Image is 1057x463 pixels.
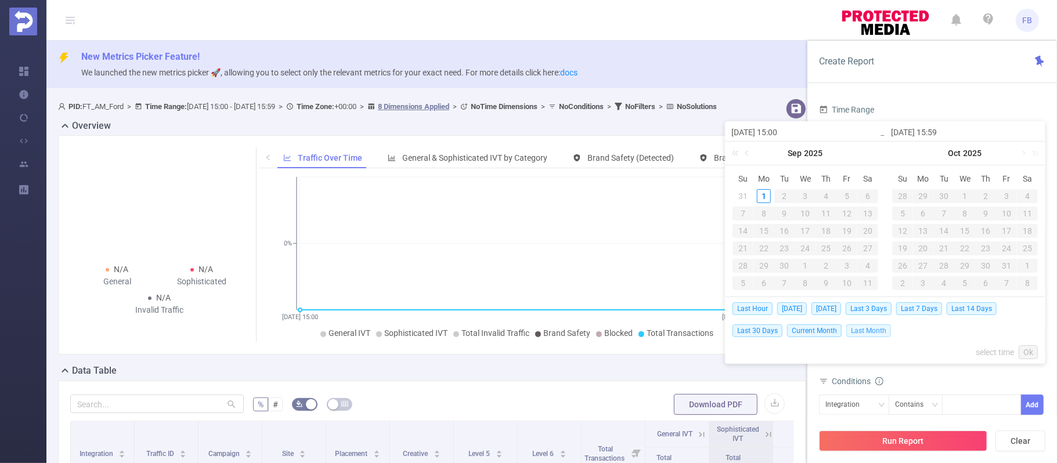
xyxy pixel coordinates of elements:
[258,400,264,409] span: %
[753,274,774,292] td: October 6, 2025
[537,102,549,111] span: >
[975,205,996,222] td: October 9, 2025
[892,274,913,292] td: November 2, 2025
[795,257,816,274] td: October 1, 2025
[560,448,567,455] div: Sort
[996,240,1017,257] td: October 24, 2025
[81,51,200,62] span: New Metrics Picker Feature!
[816,240,836,257] td: September 25, 2025
[857,187,878,205] td: September 6, 2025
[543,328,590,338] span: Brand Safety
[857,240,878,257] td: September 27, 2025
[836,276,857,290] div: 10
[816,187,836,205] td: September 4, 2025
[199,265,213,274] span: N/A
[996,187,1017,205] td: October 3, 2025
[955,257,976,274] td: October 29, 2025
[836,259,857,273] div: 3
[857,222,878,240] td: September 20, 2025
[934,170,955,187] th: Tue
[836,189,857,203] div: 5
[647,328,713,338] span: Total Transactions
[934,257,955,274] td: October 28, 2025
[733,187,753,205] td: August 31, 2025
[434,448,440,452] i: icon: caret-up
[795,259,816,273] div: 1
[730,142,745,165] a: Last year (Control + left)
[975,274,996,292] td: November 6, 2025
[955,207,976,220] div: 8
[795,276,816,290] div: 8
[297,102,334,111] b: Time Zone:
[975,170,996,187] th: Thu
[124,102,135,111] span: >
[753,276,774,290] div: 6
[265,154,272,161] i: icon: left
[996,173,1017,184] span: Fr
[892,222,913,240] td: October 12, 2025
[913,222,934,240] td: October 13, 2025
[955,241,976,255] div: 22
[733,241,753,255] div: 21
[461,328,529,338] span: Total Invalid Traffic
[1017,205,1038,222] td: October 11, 2025
[934,189,955,203] div: 30
[1017,207,1038,220] div: 11
[962,142,983,165] a: 2025
[795,173,816,184] span: We
[388,154,396,162] i: icon: bar-chart
[753,224,774,238] div: 15
[857,205,878,222] td: September 13, 2025
[733,205,753,222] td: September 7, 2025
[955,274,976,292] td: November 5, 2025
[1017,187,1038,205] td: October 4, 2025
[378,102,449,111] u: 8 Dimensions Applied
[975,173,996,184] span: Th
[836,240,857,257] td: September 26, 2025
[81,68,578,77] span: We launched the new metrics picker 🚀, allowing you to select only the relevant metrics for your e...
[774,207,795,220] div: 9
[449,102,460,111] span: >
[1017,259,1038,273] div: 1
[180,448,186,452] i: icon: caret-up
[975,222,996,240] td: October 16, 2025
[816,241,836,255] div: 25
[934,224,955,238] div: 14
[975,207,996,220] div: 9
[774,173,795,184] span: Tu
[72,364,117,378] h2: Data Table
[846,302,892,315] span: Last 3 Days
[795,240,816,257] td: September 24, 2025
[955,276,976,290] div: 5
[816,205,836,222] td: September 11, 2025
[934,207,955,220] div: 7
[996,257,1017,274] td: October 31, 2025
[892,276,913,290] div: 2
[300,448,306,452] i: icon: caret-up
[674,394,757,415] button: Download PDF
[714,153,797,162] span: Brand Safety (Blocked)
[733,302,773,315] span: Last Hour
[996,222,1017,240] td: October 17, 2025
[72,119,111,133] h2: Overview
[1017,222,1038,240] td: October 18, 2025
[1017,274,1038,292] td: November 8, 2025
[857,224,878,238] div: 20
[296,400,303,407] i: icon: bg-colors
[836,257,857,274] td: October 3, 2025
[1021,395,1044,415] button: Add
[975,276,996,290] div: 6
[816,276,836,290] div: 9
[1023,9,1033,32] span: FB
[604,328,633,338] span: Blocked
[717,425,759,443] span: Sophisticated IVT
[560,68,578,77] a: docs
[356,102,367,111] span: >
[1019,345,1038,359] a: Ok
[934,276,955,290] div: 4
[934,259,955,273] div: 28
[836,274,857,292] td: October 10, 2025
[955,240,976,257] td: October 22, 2025
[753,205,774,222] td: September 8, 2025
[774,274,795,292] td: October 7, 2025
